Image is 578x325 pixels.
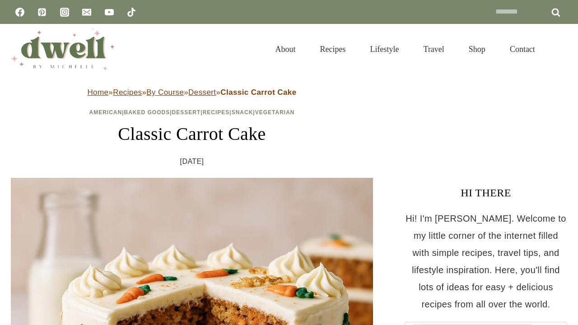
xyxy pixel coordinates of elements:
p: Hi! I'm [PERSON_NAME]. Welcome to my little corner of the internet filled with simple recipes, tr... [405,210,567,313]
a: Shop [457,33,498,65]
a: About [263,33,308,65]
a: American [89,109,122,116]
a: Snack [232,109,253,116]
h1: Classic Carrot Cake [11,121,373,148]
time: [DATE] [180,155,204,168]
a: By Course [146,88,184,97]
nav: Primary Navigation [263,33,547,65]
a: Contact [498,33,547,65]
span: | | | | | [89,109,295,116]
a: Home [87,88,108,97]
a: Recipes [203,109,230,116]
a: TikTok [122,3,140,21]
a: YouTube [100,3,118,21]
img: DWELL by michelle [11,28,115,70]
a: Baked Goods [124,109,170,116]
a: Recipes [308,33,358,65]
a: Dessert [172,109,201,116]
a: Travel [411,33,457,65]
a: Recipes [113,88,142,97]
a: Instagram [56,3,74,21]
h3: HI THERE [405,185,567,201]
span: » » » » [87,88,296,97]
strong: Classic Carrot Cake [220,88,296,97]
a: Dessert [188,88,216,97]
button: View Search Form [552,42,567,57]
a: Pinterest [33,3,51,21]
a: Email [78,3,96,21]
a: Vegetarian [255,109,295,116]
a: Lifestyle [358,33,411,65]
a: Facebook [11,3,29,21]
